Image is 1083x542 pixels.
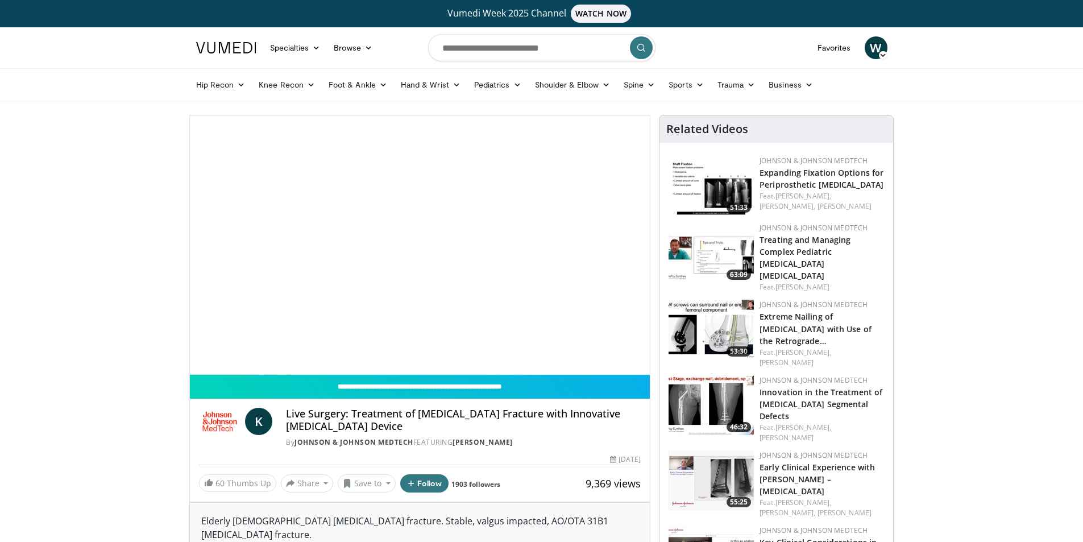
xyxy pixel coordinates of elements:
a: Sports [662,73,711,96]
div: Elderly [DEMOGRAPHIC_DATA] [MEDICAL_DATA] fracture. Stable, valgus impacted, AO/OTA 31B1 [MEDICAL... [201,514,639,541]
a: Johnson & Johnson MedTech [294,437,413,447]
a: Trauma [711,73,762,96]
a: Expanding Fixation Options for Periprosthetic [MEDICAL_DATA] [760,167,883,190]
a: Shoulder & Elbow [528,73,617,96]
a: Treating and Managing Complex Pediatric [MEDICAL_DATA] [MEDICAL_DATA] [760,234,850,281]
img: 7ec2d18e-f0b9-4258-820e-7cca934779dc.150x105_q85_crop-smart_upscale.jpg [669,156,754,216]
div: Feat. [760,423,884,443]
img: 5c558fcc-bb29-40aa-b2b8-f6856a840f06.150x105_q85_crop-smart_upscale.jpg [669,223,754,283]
div: By FEATURING [286,437,641,448]
a: Extreme Nailing of [MEDICAL_DATA] with Use of the Retrograde… [760,311,872,346]
a: 53:30 [669,300,754,359]
a: [PERSON_NAME], [775,498,831,507]
button: Save to [338,474,396,493]
a: [PERSON_NAME], [775,191,831,201]
a: 46:32 [669,375,754,435]
a: Johnson & Johnson MedTech [760,300,868,309]
a: Foot & Ankle [322,73,394,96]
span: 60 [215,478,225,489]
a: [PERSON_NAME] [775,282,829,292]
a: Knee Recon [252,73,322,96]
h4: Live Surgery: Treatment of [MEDICAL_DATA] Fracture with Innovative [MEDICAL_DATA] Device [286,408,641,432]
a: Hip Recon [189,73,252,96]
a: Early Clinical Experience with [PERSON_NAME] – [MEDICAL_DATA] [760,462,875,497]
a: [PERSON_NAME], [760,201,815,211]
a: Johnson & Johnson MedTech [760,375,868,385]
a: Vumedi Week 2025 ChannelWATCH NOW [198,5,886,23]
input: Search topics, interventions [428,34,655,61]
a: [PERSON_NAME], [775,347,831,357]
a: Johnson & Johnson MedTech [760,223,868,233]
div: [DATE] [610,454,641,465]
span: WATCH NOW [571,5,631,23]
a: Spine [617,73,662,96]
div: Feat. [760,498,884,518]
button: Follow [400,474,449,493]
a: K [245,408,272,435]
a: 55:25 [669,450,754,510]
a: [PERSON_NAME], [775,423,831,432]
span: 53:30 [727,346,751,357]
a: [PERSON_NAME] [760,358,814,367]
a: [PERSON_NAME] [818,201,872,211]
a: Hand & Wrist [394,73,467,96]
span: 51:33 [727,202,751,213]
img: 680417f9-8db9-4d12-83e7-1cce226b0ea9.150x105_q85_crop-smart_upscale.jpg [669,375,754,435]
h4: Related Videos [666,122,748,136]
a: Innovation in the Treatment of [MEDICAL_DATA] Segmental Defects [760,387,882,421]
a: 1903 followers [451,479,500,489]
a: 63:09 [669,223,754,283]
span: 55:25 [727,497,751,507]
a: Business [762,73,820,96]
button: Share [281,474,334,493]
div: Feat. [760,282,884,292]
a: Johnson & Johnson MedTech [760,526,868,535]
a: Specialties [263,36,327,59]
a: Browse [327,36,379,59]
a: Johnson & Johnson MedTech [760,156,868,166]
a: [PERSON_NAME] [818,508,872,518]
a: Favorites [811,36,858,59]
span: 46:32 [727,422,751,432]
a: 60 Thumbs Up [199,474,276,492]
span: 63:09 [727,270,751,280]
div: Feat. [760,347,884,368]
video-js: Video Player [190,115,650,375]
a: [PERSON_NAME] [453,437,513,447]
div: Feat. [760,191,884,212]
a: [PERSON_NAME], [760,508,815,518]
span: 9,369 views [586,477,641,490]
img: Johnson & Johnson MedTech [199,408,241,435]
img: a1fe6fe8-dbe8-4212-b91c-cd16a0105dfe.150x105_q85_crop-smart_upscale.jpg [669,450,754,510]
a: 51:33 [669,156,754,216]
a: Pediatrics [467,73,528,96]
img: 70d3341c-7180-4ac6-a1fb-92ff90186a6e.150x105_q85_crop-smart_upscale.jpg [669,300,754,359]
a: Johnson & Johnson MedTech [760,450,868,460]
a: [PERSON_NAME] [760,433,814,442]
img: VuMedi Logo [196,42,256,53]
